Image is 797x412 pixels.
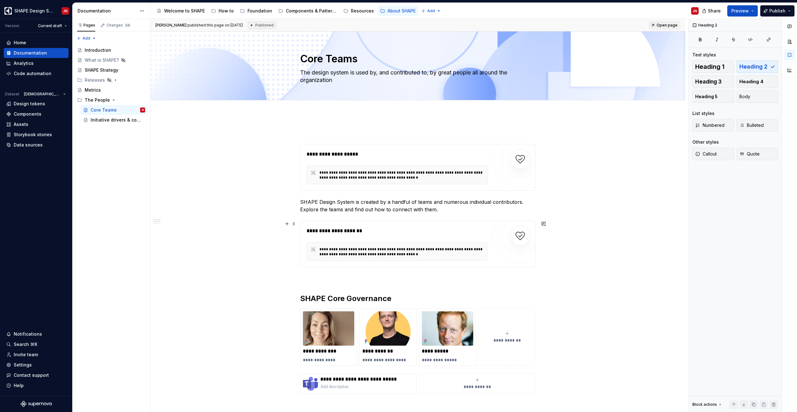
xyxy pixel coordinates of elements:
a: Core TeamsJN [81,105,148,115]
div: Resources [351,8,374,14]
button: Heading 3 [692,75,734,88]
div: Notifications [14,331,42,337]
a: Code automation [4,69,68,79]
div: Components & Patterns [286,8,337,14]
img: 287fb434-8515-4f34-b9f4-b9cb9fbe94a5.png [422,311,473,346]
div: Contact support [14,372,49,378]
div: Block actions [692,400,723,409]
div: Dataset [5,92,19,97]
div: SHAPE Design System [14,8,54,14]
a: Initiative drivers & contributors [81,115,148,125]
a: Analytics [4,58,68,68]
span: Quote [739,151,760,157]
span: published this page on [DATE] [155,23,243,28]
span: Bulleted [739,122,764,128]
a: Documentation [4,48,68,58]
div: How to [219,8,234,14]
span: Current draft [38,23,62,28]
a: Welcome to SHAPE [154,6,207,16]
div: Initiative drivers & contributors [91,117,142,123]
span: Publish [769,8,785,14]
div: JN [693,8,697,13]
button: Heading 1 [692,60,734,73]
div: Code automation [14,70,51,77]
button: Numbered [692,119,734,132]
div: Home [14,40,26,46]
div: Page tree [75,45,148,125]
span: Add [427,8,435,13]
span: Body [739,93,750,100]
div: Documentation [78,8,136,14]
div: Help [14,382,24,389]
div: Version [5,23,19,28]
span: Preview [731,8,749,14]
img: 25396eff-4975-40bd-a9d9-0290a3f83439.png [362,311,414,346]
div: Other styles [692,139,719,145]
button: Share [699,5,725,17]
img: favicon-96x96.png [303,376,318,391]
a: Components [4,109,68,119]
a: Foundation [238,6,275,16]
div: JN [141,107,144,113]
span: Callout [695,151,717,157]
button: Heading 5 [692,90,734,103]
div: Foundation [248,8,272,14]
div: Releases [85,77,105,83]
span: 34 [124,23,131,28]
span: [DEMOGRAPHIC_DATA] [24,92,61,97]
div: Documentation [14,50,47,56]
span: Heading 1 [695,64,724,70]
div: Invite team [14,352,38,358]
div: Storybook stories [14,132,52,138]
div: Analytics [14,60,34,66]
img: 1131f18f-9b94-42a4-847a-eabb54481545.png [4,7,12,15]
svg: Supernova Logo [21,401,52,407]
button: Add [75,34,98,43]
span: [PERSON_NAME] [155,23,186,27]
div: Settings [14,362,32,368]
div: SHAPE Strategy [85,67,118,73]
button: Heading 4 [737,75,778,88]
button: Body [737,90,778,103]
button: Quote [737,148,778,160]
div: Assets [14,121,28,127]
div: Page tree [154,5,418,17]
div: List styles [692,110,714,117]
div: Components [14,111,41,117]
div: Changes [106,23,131,28]
div: Data sources [14,142,43,148]
div: Metrics [85,87,101,93]
a: What is SHAPE? [75,55,148,65]
a: Data sources [4,140,68,150]
a: Components & Patterns [276,6,340,16]
button: Add [419,7,443,15]
button: Search ⌘K [4,339,68,349]
div: Introduction [85,47,111,53]
a: Design tokens [4,99,68,109]
div: Text styles [692,52,716,58]
button: SHAPE Design SystemJN [1,4,71,17]
div: Welcome to SHAPE [164,8,205,14]
span: Heading 5 [695,93,718,100]
a: SHAPE Strategy [75,65,148,75]
textarea: Core Teams [299,51,534,66]
a: Assets [4,119,68,129]
div: Published [248,22,276,29]
button: Contact support [4,370,68,380]
a: Settings [4,360,68,370]
textarea: The design system is used by, and contributed to, by great people all around the organization [299,68,534,85]
h2: SHAPE Core Governance [300,294,535,304]
a: Metrics [75,85,148,95]
div: Core Teams [91,107,117,113]
div: About SHAPE [388,8,416,14]
div: Releases [75,75,148,85]
a: Open page [649,21,680,30]
div: Design tokens [14,101,45,107]
div: The People [75,95,148,105]
span: Add [83,36,90,41]
button: Callout [692,148,734,160]
button: Bulleted [737,119,778,132]
div: Search ⌘K [14,341,37,347]
button: Publish [760,5,795,17]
